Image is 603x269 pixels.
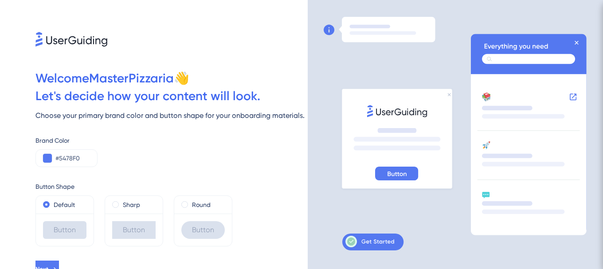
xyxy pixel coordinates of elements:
label: Sharp [123,199,140,210]
div: Button Shape [35,181,308,192]
label: Default [54,199,75,210]
div: Welcome MasterPizzaria 👋 [35,70,308,87]
div: Button [43,221,86,239]
div: Button [112,221,156,239]
div: Brand Color [35,135,308,146]
div: Let ' s decide how your content will look. [35,87,308,105]
div: Button [181,221,225,239]
label: Round [192,199,211,210]
div: Choose your primary brand color and button shape for your onboarding materials. [35,110,308,121]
